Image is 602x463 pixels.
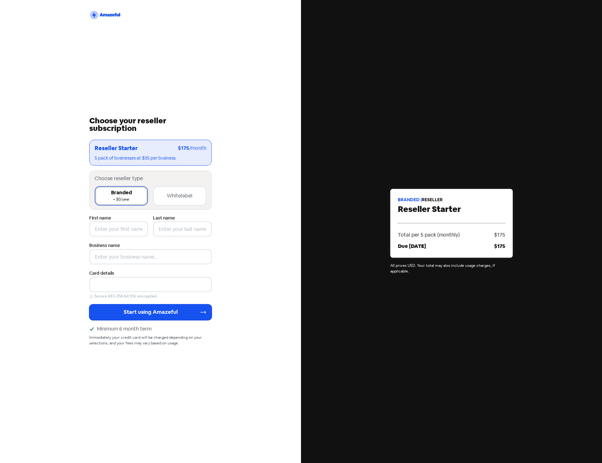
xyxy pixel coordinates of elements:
[153,221,212,237] input: Enter your last name...
[398,203,505,215] div: Reseller Starter
[89,270,114,277] label: Card details
[167,192,192,200] div: Whitelabel
[153,215,212,221] label: Last name
[95,144,178,152] div: Reseller Starter
[95,155,206,161] div: 5 pack of businesses at $35 per business.
[189,145,206,151] span: /month
[398,197,422,202] span: Branded |
[494,231,505,239] div: $175
[124,308,178,316] span: Start using Amazeful
[97,325,151,333] div: Minimum 6 month term
[89,117,212,132] div: Choose your reseller subscription
[95,281,206,287] iframe: Secure card payment input frame
[494,243,505,250] div: $175
[398,243,494,250] div: Due [DATE]
[89,242,120,249] label: Business name
[111,189,132,196] div: Branded
[422,197,443,202] span: reseller
[89,335,212,346] div: Immediately your credit card will be charged depending on your selections, and your fees may vary...
[113,196,130,203] div: + $0/year
[398,231,494,239] div: Total per 5 pack (monthly)
[89,215,148,221] label: First name
[89,249,212,264] input: Enter your business name...
[89,221,148,237] input: Enter your first name...
[94,293,157,299] small: Secure AES-256 bit SSL encrypted.
[178,145,189,151] span: $175
[89,304,212,320] button: Start using Amazeful
[390,263,513,274] div: All prices USD. Your total may also include usage charges, if applicable.
[95,175,206,182] div: Choose reseller type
